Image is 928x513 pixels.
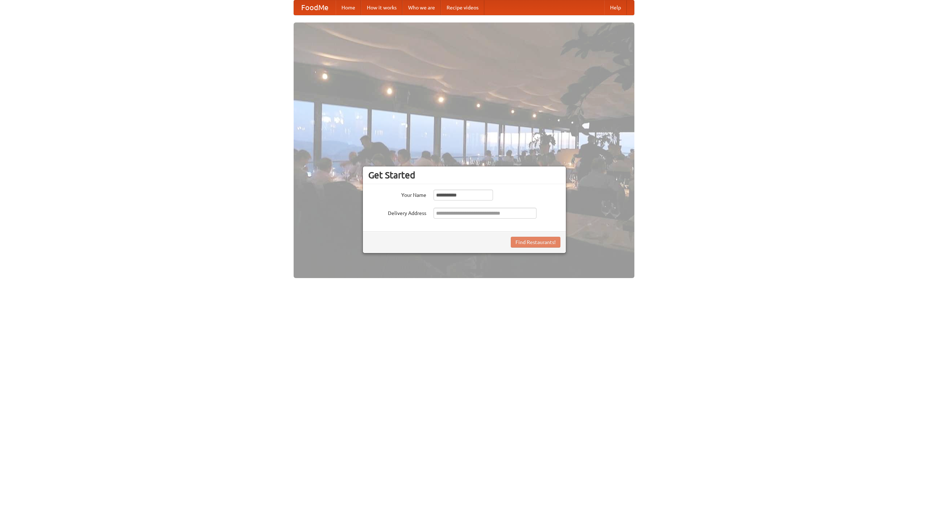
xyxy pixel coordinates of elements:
a: How it works [361,0,402,15]
h3: Get Started [368,170,560,181]
label: Delivery Address [368,208,426,217]
a: Home [336,0,361,15]
label: Your Name [368,190,426,199]
a: Recipe videos [441,0,484,15]
a: Help [604,0,627,15]
a: FoodMe [294,0,336,15]
button: Find Restaurants! [511,237,560,248]
a: Who we are [402,0,441,15]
